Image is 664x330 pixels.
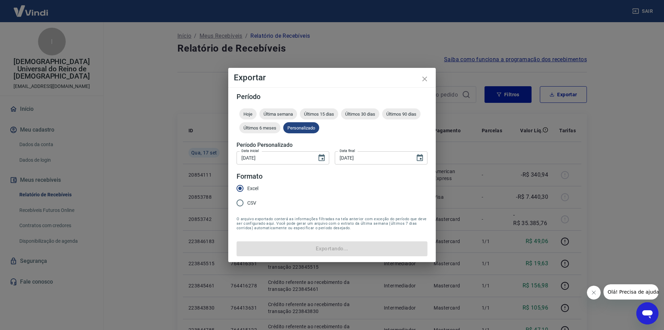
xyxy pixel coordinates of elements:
[315,151,329,165] button: Choose date, selected date is 16 de set de 2025
[636,302,658,324] iframe: Botão para abrir a janela de mensagens
[237,151,312,164] input: DD/MM/YYYY
[237,171,262,181] legend: Formato
[239,122,280,133] div: Últimos 6 meses
[283,125,319,131] span: Personalizado
[300,108,338,119] div: Últimos 15 dias
[239,112,257,117] span: Hoje
[300,112,338,117] span: Últimos 15 dias
[259,108,297,119] div: Última semana
[234,73,430,82] h4: Exportar
[416,71,433,87] button: close
[247,185,258,192] span: Excel
[283,122,319,133] div: Personalizado
[603,284,658,300] iframe: Mensagem da empresa
[335,151,410,164] input: DD/MM/YYYY
[4,5,58,10] span: Olá! Precisa de ajuda?
[247,199,256,207] span: CSV
[239,108,257,119] div: Hoje
[241,148,259,153] label: Data inicial
[341,108,379,119] div: Últimos 30 dias
[341,112,379,117] span: Últimos 30 dias
[340,148,355,153] label: Data final
[382,112,421,117] span: Últimos 90 dias
[413,151,427,165] button: Choose date, selected date is 16 de set de 2025
[259,112,297,117] span: Última semana
[382,108,421,119] div: Últimos 90 dias
[587,286,601,300] iframe: Fechar mensagem
[239,125,280,131] span: Últimos 6 meses
[237,93,427,100] h5: Período
[237,142,427,149] h5: Período Personalizado
[237,217,427,230] span: O arquivo exportado conterá as informações filtradas na tela anterior com exceção do período que ...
